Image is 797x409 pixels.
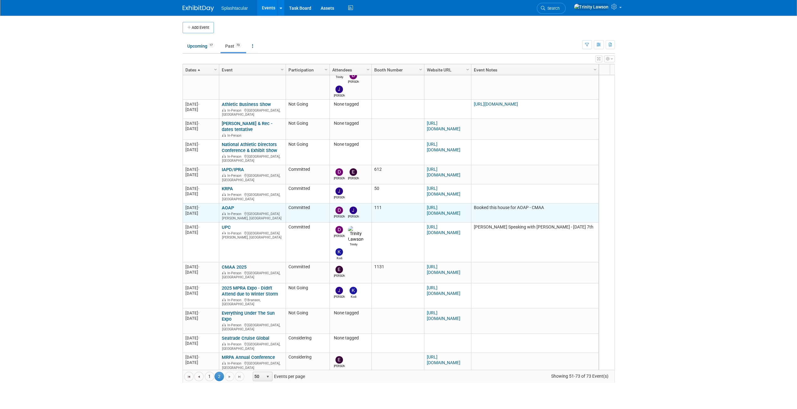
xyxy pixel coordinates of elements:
[348,79,359,84] div: Drew Ford
[198,265,199,269] span: -
[222,108,226,112] img: In-Person Event
[235,372,244,381] a: Go to the last page
[198,205,199,210] span: -
[474,65,594,75] a: Event Notes
[222,270,283,280] div: [GEOGRAPHIC_DATA], [GEOGRAPHIC_DATA]
[237,374,242,379] span: Go to the last page
[227,323,243,327] span: In-Person
[348,294,359,299] div: Kodi Theilgaard
[471,223,598,262] td: [PERSON_NAME] Speaking with [PERSON_NAME] - [DATE] 7th
[427,224,460,235] a: [URL][DOMAIN_NAME]
[222,212,226,215] img: In-Person Event
[183,22,214,33] button: Add Event
[222,154,283,163] div: [GEOGRAPHIC_DATA], [GEOGRAPHIC_DATA]
[335,226,343,233] img: Drew Ford
[185,354,216,360] div: [DATE]
[185,107,216,112] div: [DATE]
[185,341,216,346] div: [DATE]
[198,311,199,315] span: -
[335,287,343,294] img: Jimmy Nigh
[227,193,243,197] span: In-Person
[286,262,329,283] td: Committed
[222,264,246,270] a: CMAA 2025
[465,67,470,72] span: Column Settings
[235,43,241,48] span: 73
[227,298,243,302] span: In-Person
[222,271,226,274] img: In-Person Event
[474,102,518,107] a: [URL][DOMAIN_NAME]
[334,273,345,278] div: Enrico Rossi
[185,167,216,172] div: [DATE]
[286,119,329,140] td: Not Going
[222,186,233,191] a: KRPA
[334,214,345,219] div: Drew Ford
[227,155,243,159] span: In-Person
[185,310,216,316] div: [DATE]
[427,167,460,177] a: [URL][DOMAIN_NAME]
[222,298,226,301] img: In-Person Event
[198,167,199,172] span: -
[222,134,226,137] img: In-Person Event
[222,193,226,196] img: In-Person Event
[332,310,369,316] div: None tagged
[222,102,271,107] a: Athletic Business Show
[222,173,283,182] div: [GEOGRAPHIC_DATA], [GEOGRAPHIC_DATA]
[222,360,283,370] div: [GEOGRAPHIC_DATA], [GEOGRAPHIC_DATA]
[198,186,199,191] span: -
[198,102,199,107] span: -
[222,155,226,158] img: In-Person Event
[545,372,614,380] span: Showing 51-73 of 73 Event(s)
[335,187,343,195] img: Jimmy Nigh
[371,262,424,283] td: 1131
[222,211,283,220] div: [GEOGRAPHIC_DATA][PERSON_NAME], [GEOGRAPHIC_DATA]
[334,294,345,299] div: Jimmy Nigh
[245,372,311,381] span: Events per page
[185,191,216,197] div: [DATE]
[348,226,364,242] img: Trinity Lawson
[286,203,329,223] td: Committed
[334,195,345,200] div: Jimmy Nigh
[222,323,226,326] img: In-Person Event
[349,168,357,176] img: Enrico Rossi
[427,310,460,321] a: [URL][DOMAIN_NAME]
[185,211,216,216] div: [DATE]
[348,214,359,219] div: Jimmy Nigh
[227,212,243,216] span: In-Person
[334,75,345,79] div: Trinity Lawson
[198,121,199,126] span: -
[253,372,264,381] span: 50
[332,335,369,341] div: None tagged
[335,266,343,273] img: Enrico Rossi
[335,207,343,214] img: Drew Ford
[220,40,246,52] a: Past73
[349,207,357,214] img: Jimmy Nigh
[222,310,275,322] a: Everything Under The Sun Expo
[227,231,243,235] span: In-Person
[335,356,343,364] img: Enrico Rossi
[280,67,285,72] span: Column Settings
[227,342,243,346] span: In-Person
[332,142,369,147] div: None tagged
[185,142,216,147] div: [DATE]
[335,248,343,256] img: Kodi Theilgaard
[185,270,216,275] div: [DATE]
[198,355,199,359] span: -
[185,360,216,365] div: [DATE]
[286,165,329,184] td: Committed
[198,286,199,290] span: -
[286,283,329,308] td: Not Going
[286,100,329,119] td: Not Going
[427,285,460,296] a: [URL][DOMAIN_NAME]
[222,322,283,332] div: [GEOGRAPHIC_DATA], [GEOGRAPHIC_DATA]
[222,230,283,240] div: [GEOGRAPHIC_DATA][PERSON_NAME], [GEOGRAPHIC_DATA]
[334,233,345,238] div: Drew Ford
[184,372,194,381] a: Go to the first page
[221,6,248,11] span: Splashtacular
[222,224,231,230] a: UPC
[186,374,191,379] span: Go to the first page
[198,336,199,340] span: -
[185,291,216,296] div: [DATE]
[185,65,215,75] a: Dates
[222,107,283,117] div: [GEOGRAPHIC_DATA], [GEOGRAPHIC_DATA]
[286,334,329,353] td: Considering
